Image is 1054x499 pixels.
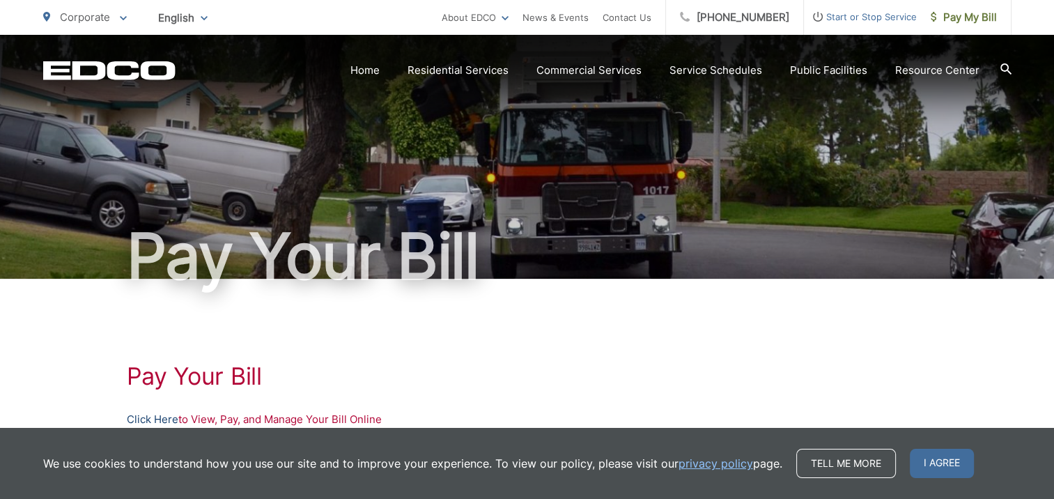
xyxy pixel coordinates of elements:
[910,449,974,478] span: I agree
[148,6,218,30] span: English
[127,362,928,390] h1: Pay Your Bill
[796,449,896,478] a: Tell me more
[60,10,110,24] span: Corporate
[127,411,178,428] a: Click Here
[931,9,997,26] span: Pay My Bill
[895,62,979,79] a: Resource Center
[442,9,509,26] a: About EDCO
[790,62,867,79] a: Public Facilities
[350,62,380,79] a: Home
[536,62,642,79] a: Commercial Services
[408,62,509,79] a: Residential Services
[43,222,1012,291] h1: Pay Your Bill
[43,455,782,472] p: We use cookies to understand how you use our site and to improve your experience. To view our pol...
[127,411,928,428] p: to View, Pay, and Manage Your Bill Online
[603,9,651,26] a: Contact Us
[679,455,753,472] a: privacy policy
[669,62,762,79] a: Service Schedules
[522,9,589,26] a: News & Events
[43,61,176,80] a: EDCD logo. Return to the homepage.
